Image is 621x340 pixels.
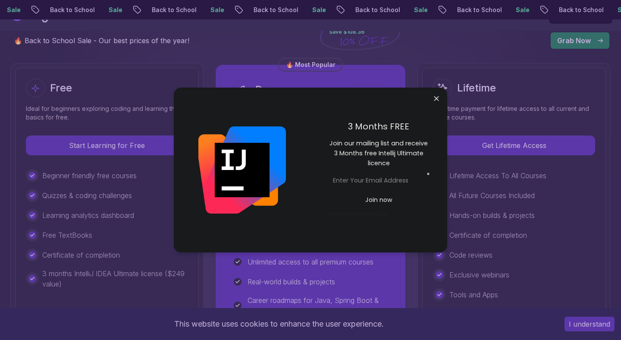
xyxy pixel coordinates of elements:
p: All Future Courses Included [449,190,535,201]
p: Back to School [143,6,202,14]
p: Best Value [351,85,389,94]
p: Ideal for beginners exploring coding and learning the basics for free. [26,104,188,122]
p: Lifetime Access To All Courses [449,170,546,181]
p: Sale [100,6,128,14]
button: Start Learning for Free [26,135,188,155]
p: Code reviews [449,250,492,260]
p: Learning analytics dashboard [42,210,134,220]
p: Exclusive webinars [449,270,509,280]
p: Sale [304,6,331,14]
p: 🔥 Back to School Sale - Our best prices of the year! [14,35,189,46]
p: Free TextBooks [42,230,92,240]
h2: Free [50,81,72,95]
p: Quizzes & coding challenges [42,190,132,201]
a: Start Learning for Free [26,141,188,150]
p: Back to School [550,6,609,14]
p: Tools and Apps [449,290,498,300]
p: Hands-on builds & projects [449,210,535,220]
p: Certificate of completion [449,230,527,240]
p: Sale [405,6,433,14]
div: This website uses cookies to enhance the user experience. [6,315,552,334]
h2: Pro [255,83,272,97]
p: Unlimited access to all premium courses [248,257,373,267]
a: Get Lifetime Access [433,141,595,150]
p: Sale [507,6,535,14]
p: Back to School [41,6,100,14]
p: 3 months IntelliJ IDEA Ultimate license ($249 value) [42,268,188,289]
p: Back to School [347,6,405,14]
button: Get Lifetime Access [433,135,595,155]
p: One-time payment for lifetime access to all current and future courses. [433,104,595,122]
p: Back to School [448,6,507,14]
p: Beginner friendly free courses [42,170,137,181]
p: Start Learning for Free [26,136,188,155]
button: Accept cookies [565,317,615,331]
p: Back to School [245,6,304,14]
p: Career roadmaps for Java, Spring Boot & DevOps [248,295,390,316]
p: Get Lifetime Access [433,136,595,155]
p: Certificate of completion [42,250,120,260]
p: Real-world builds & projects [248,277,335,287]
p: Grab Now [557,35,591,46]
h2: Lifetime [457,81,496,95]
p: Sale [202,6,229,14]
